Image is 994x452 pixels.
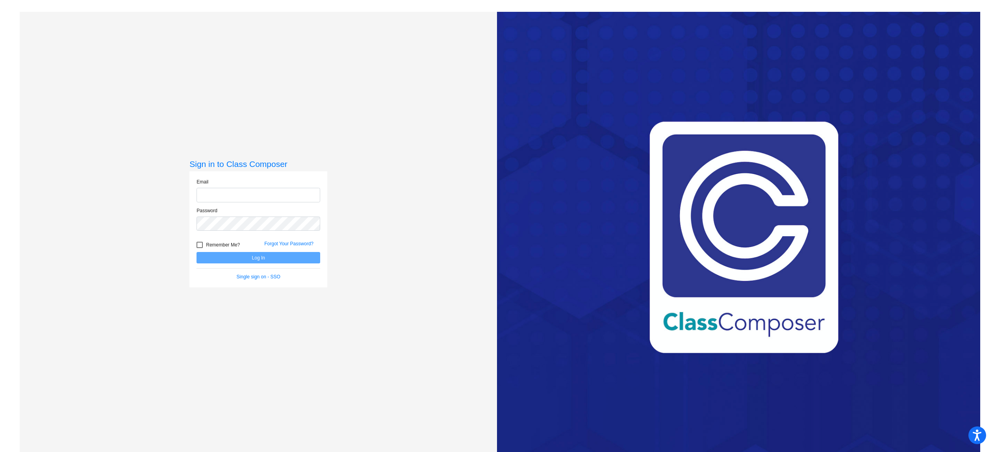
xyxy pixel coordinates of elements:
span: Remember Me? [206,240,240,250]
a: Single sign on - SSO [237,274,280,280]
h3: Sign in to Class Composer [189,159,327,169]
label: Password [197,207,217,214]
a: Forgot Your Password? [264,241,313,246]
button: Log In [197,252,320,263]
label: Email [197,178,208,185]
